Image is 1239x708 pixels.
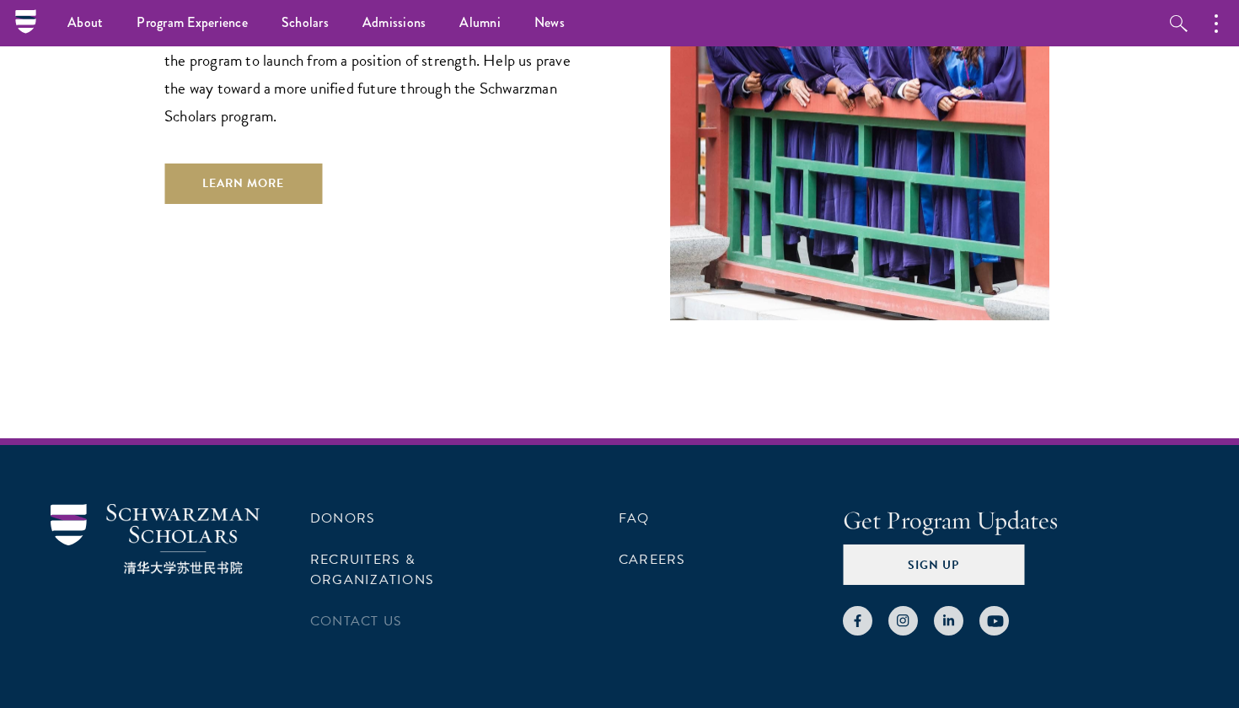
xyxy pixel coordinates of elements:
a: Recruiters & Organizations [310,550,434,590]
a: FAQ [619,508,650,528]
h4: Get Program Updates [843,504,1188,538]
a: Contact Us [310,611,402,631]
button: Sign Up [843,544,1024,585]
a: Careers [619,550,686,570]
img: Schwarzman Scholars [51,504,260,574]
a: Learn More [164,164,322,204]
a: Donors [310,508,375,528]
